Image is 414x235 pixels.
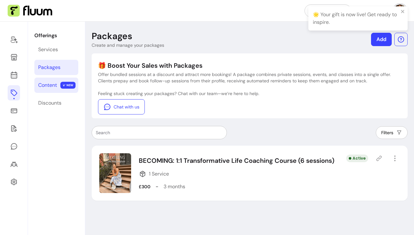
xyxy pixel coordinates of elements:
[156,183,158,190] p: -
[376,126,408,139] button: Filters
[139,183,151,190] p: £300
[164,183,185,190] p: 3 months
[92,31,132,42] p: Packages
[305,4,351,17] a: Refer & Earn
[98,61,401,70] p: 🎁 Boost Your Sales with Packages
[38,46,58,53] div: Services
[60,82,76,89] span: NEW
[401,9,405,14] button: close
[139,156,334,165] p: BECOMING: 1:1 Transformative Life Coaching Course (6 sessions)
[34,78,78,93] a: Content NEW
[149,170,169,178] span: 1 Service
[98,71,401,84] p: Offer bundled sessions at a discount and attract more bookings! A package combines private sessio...
[356,4,406,17] button: avatar[PERSON_NAME]
[34,32,78,39] p: Offerings
[34,60,78,75] a: Packages
[34,95,78,111] a: Discounts
[371,33,392,46] a: Add
[96,129,223,136] input: Search
[8,103,20,118] a: Sales
[8,50,20,65] a: Storefront
[8,139,20,154] a: My Messages
[8,32,20,47] a: Home
[8,174,20,190] a: Settings
[8,67,20,83] a: Calendar
[8,5,52,17] img: Fluum Logo
[38,99,61,107] div: Discounts
[99,153,131,193] img: Image of BECOMING: 1:1 Transformative Life Coaching Course (6 sessions)
[38,81,57,89] div: Content
[346,155,368,162] div: Active
[394,4,406,17] img: avatar
[92,42,164,48] p: Create and manage your packages
[8,156,20,172] a: Clients
[8,85,20,100] a: Offerings
[313,11,399,26] div: 🌟 Your gift is now live! Get ready to inspire.
[8,121,20,136] a: Forms
[34,42,78,57] a: Services
[98,90,401,97] p: Feeling stuck creating your packages? Chat with our team—we’re here to help.
[98,99,145,114] a: Chat with us
[38,64,60,71] div: Packages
